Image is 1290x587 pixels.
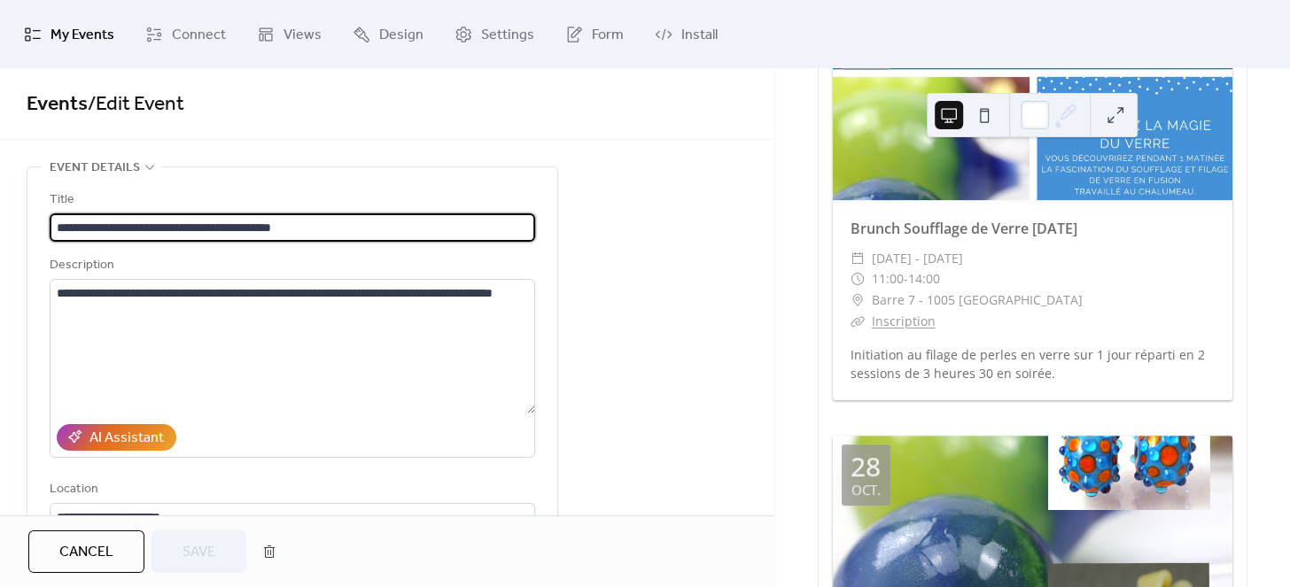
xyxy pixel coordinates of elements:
button: Cancel [28,530,144,573]
div: AI Assistant [89,428,164,449]
span: 14:00 [908,268,940,290]
a: Install [641,7,731,61]
a: Form [552,7,637,61]
span: Barre 7 - 1005 [GEOGRAPHIC_DATA] [872,290,1083,311]
div: ​ [851,248,865,269]
a: Brunch Soufflage de Verre [DATE] [851,219,1077,238]
div: Initiation au filage de perles en verre sur 1 jour réparti en 2 sessions de 3 heures 30 en soirée. [833,345,1232,382]
span: Form [592,21,624,49]
button: AI Assistant [57,424,176,451]
span: [DATE] - [DATE] [872,248,963,269]
span: Cancel [59,542,113,563]
span: / Edit Event [88,85,184,124]
a: My Events [11,7,128,61]
span: Install [681,21,718,49]
div: 28 [851,453,881,480]
a: Events [27,85,88,124]
a: Views [244,7,335,61]
span: - [904,268,908,290]
span: Views [284,21,322,49]
div: Location [50,479,532,500]
a: Design [339,7,437,61]
div: ​ [851,290,865,311]
span: 11:00 [872,268,904,290]
a: Connect [132,7,239,61]
span: Connect [172,21,226,49]
div: oct. [851,483,881,497]
span: Design [379,21,424,49]
div: Title [50,189,532,211]
a: Settings [441,7,548,61]
a: Inscription [872,313,936,329]
span: My Events [51,21,114,49]
span: Event details [50,158,140,179]
div: ​ [851,311,865,332]
div: ​ [851,268,865,290]
div: Description [50,255,532,276]
span: Settings [481,21,534,49]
